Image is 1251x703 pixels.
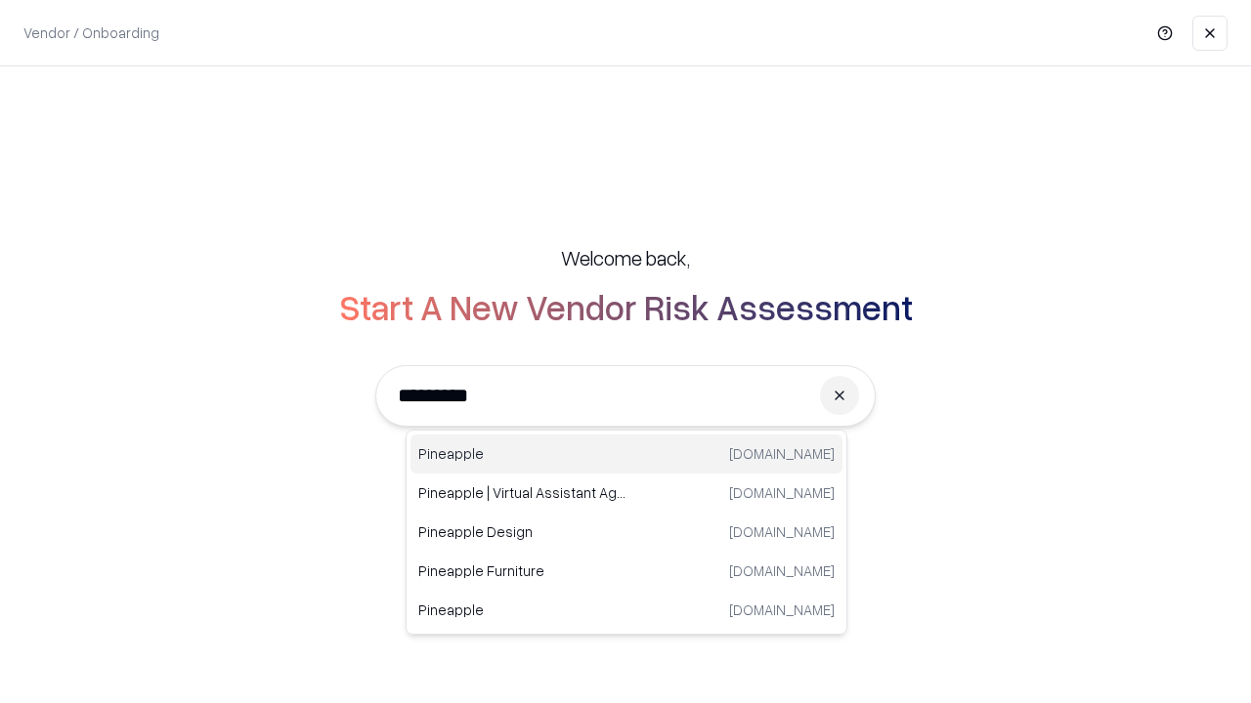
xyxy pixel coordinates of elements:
p: Pineapple Design [418,521,626,542]
h5: Welcome back, [561,244,690,271]
p: Pineapple | Virtual Assistant Agency [418,482,626,503]
p: [DOMAIN_NAME] [729,600,835,620]
p: [DOMAIN_NAME] [729,521,835,542]
p: [DOMAIN_NAME] [729,443,835,464]
p: Pineapple [418,600,626,620]
p: Vendor / Onboarding [23,22,159,43]
div: Suggestions [406,430,847,635]
p: Pineapple Furniture [418,560,626,581]
p: Pineapple [418,443,626,464]
p: [DOMAIN_NAME] [729,482,835,503]
p: [DOMAIN_NAME] [729,560,835,581]
h2: Start A New Vendor Risk Assessment [339,287,913,326]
